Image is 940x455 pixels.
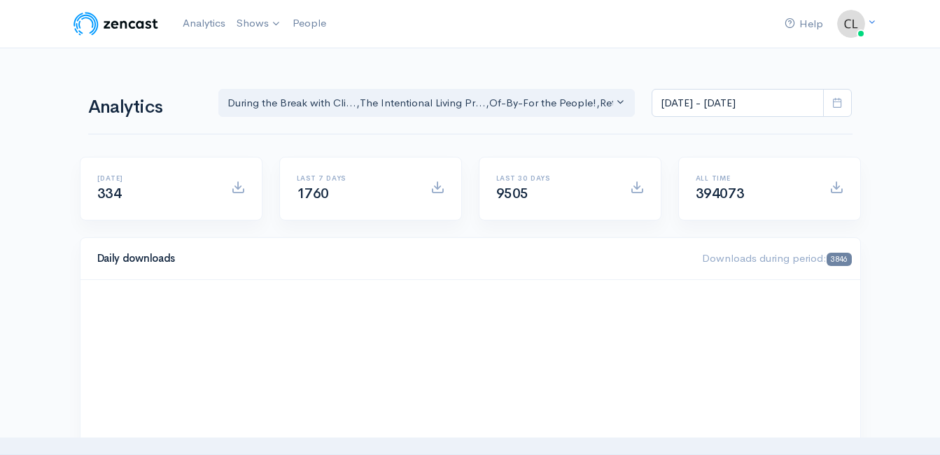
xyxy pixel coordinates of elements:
h1: Analytics [88,97,202,118]
h6: [DATE] [97,174,214,182]
h6: All time [696,174,813,182]
span: Downloads during period: [702,251,851,265]
a: Help [779,9,829,39]
img: ... [837,10,865,38]
span: 334 [97,185,122,202]
a: People [287,8,332,38]
span: 9505 [496,185,528,202]
div: A chart. [97,297,843,437]
a: Shows [231,8,287,39]
h6: Last 30 days [496,174,613,182]
input: analytics date range selector [652,89,824,118]
button: During the Break with Cli..., The Intentional Living Pr..., Of-By-For the People!, Rethink - Rese... [218,89,636,118]
span: 1760 [297,185,329,202]
svg: A chart. [97,297,806,437]
a: Analytics [177,8,231,38]
h6: Last 7 days [297,174,414,182]
div: During the Break with Cli... , The Intentional Living Pr... , Of-By-For the People! , Rethink - R... [227,95,614,111]
iframe: gist-messenger-bubble-iframe [892,407,926,441]
img: ZenCast Logo [71,10,160,38]
span: 3846 [827,253,851,266]
span: 394073 [696,185,745,202]
h4: Daily downloads [97,253,686,265]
